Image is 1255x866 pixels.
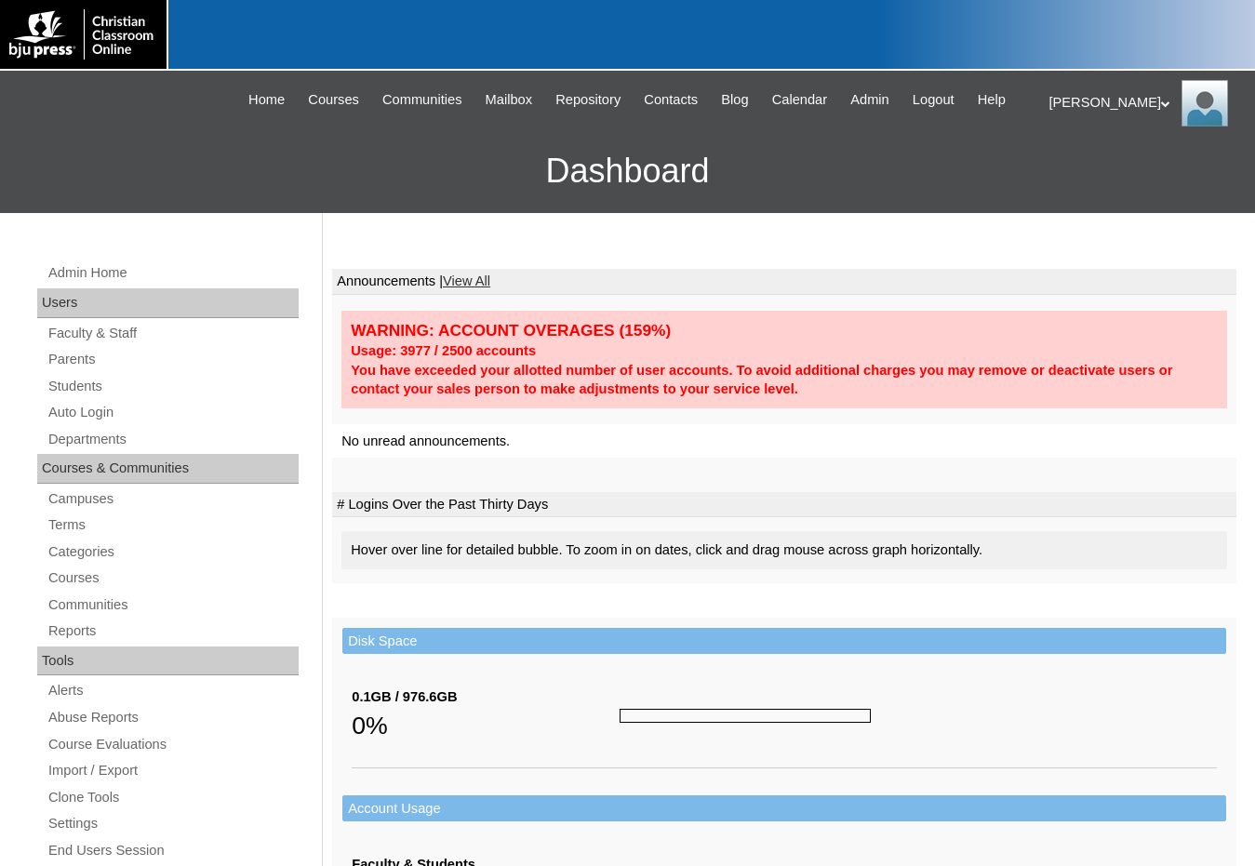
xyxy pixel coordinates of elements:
td: Announcements | [332,269,1236,295]
a: Departments [47,428,299,451]
a: Repository [546,89,630,111]
a: Clone Tools [47,786,299,809]
a: Auto Login [47,401,299,424]
a: Logout [903,89,964,111]
span: Mailbox [486,89,533,111]
div: Courses & Communities [37,454,299,484]
span: Help [978,89,1006,111]
span: Admin [850,89,889,111]
span: Contacts [644,89,698,111]
a: Calendar [763,89,836,111]
a: Terms [47,513,299,537]
a: Course Evaluations [47,733,299,756]
a: Import / Export [47,759,299,782]
span: Communities [382,89,462,111]
strong: Usage: 3977 / 2500 accounts [351,343,536,358]
td: Disk Space [342,628,1226,655]
h3: Dashboard [9,129,1246,213]
a: End Users Session [47,839,299,862]
span: Calendar [772,89,827,111]
a: Mailbox [476,89,542,111]
div: You have exceeded your allotted number of user accounts. To avoid additional charges you may remo... [351,361,1218,399]
a: Home [239,89,294,111]
a: Reports [47,620,299,643]
td: Account Usage [342,795,1226,822]
span: Home [248,89,285,111]
a: Alerts [47,679,299,702]
td: No unread announcements. [332,424,1236,459]
a: Faculty & Staff [47,322,299,345]
div: 0% [352,707,620,744]
a: Settings [47,812,299,835]
span: Blog [721,89,748,111]
a: Admin [841,89,899,111]
a: Courses [47,566,299,590]
a: Communities [373,89,472,111]
a: Help [968,89,1015,111]
a: Abuse Reports [47,706,299,729]
td: # Logins Over the Past Thirty Days [332,492,1236,518]
div: Tools [37,646,299,676]
a: Communities [47,593,299,617]
a: Admin Home [47,261,299,285]
div: [PERSON_NAME] [1049,80,1237,127]
a: Parents [47,348,299,371]
div: Hover over line for detailed bubble. To zoom in on dates, click and drag mouse across graph horiz... [341,531,1227,569]
a: Campuses [47,487,299,511]
div: WARNING: ACCOUNT OVERAGES (159%) [351,320,1218,341]
span: Repository [555,89,621,111]
img: Melanie Sevilla [1182,80,1228,127]
a: Blog [712,89,757,111]
a: Contacts [634,89,707,111]
a: View All [443,273,490,288]
img: logo-white.png [9,9,157,60]
a: Courses [299,89,368,111]
a: Students [47,375,299,398]
a: Categories [47,540,299,564]
span: Logout [913,89,955,111]
span: Courses [308,89,359,111]
div: Users [37,288,299,318]
div: 0.1GB / 976.6GB [352,687,620,707]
